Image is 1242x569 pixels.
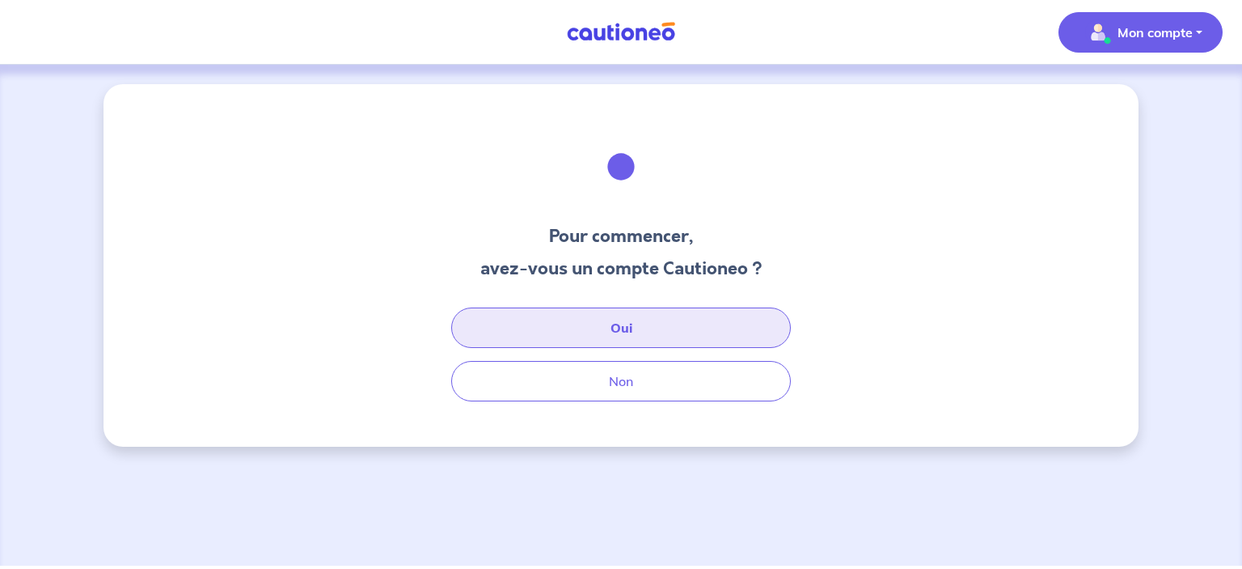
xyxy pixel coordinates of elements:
p: Mon compte [1117,23,1193,42]
h3: Pour commencer, [480,223,763,249]
img: Cautioneo [560,22,682,42]
button: illu_account_valid_menu.svgMon compte [1058,12,1223,53]
button: Oui [451,308,791,348]
button: Non [451,361,791,401]
img: illu_account_valid_menu.svg [1085,19,1111,45]
h3: avez-vous un compte Cautioneo ? [480,256,763,282]
img: illu_welcome.svg [577,123,665,210]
